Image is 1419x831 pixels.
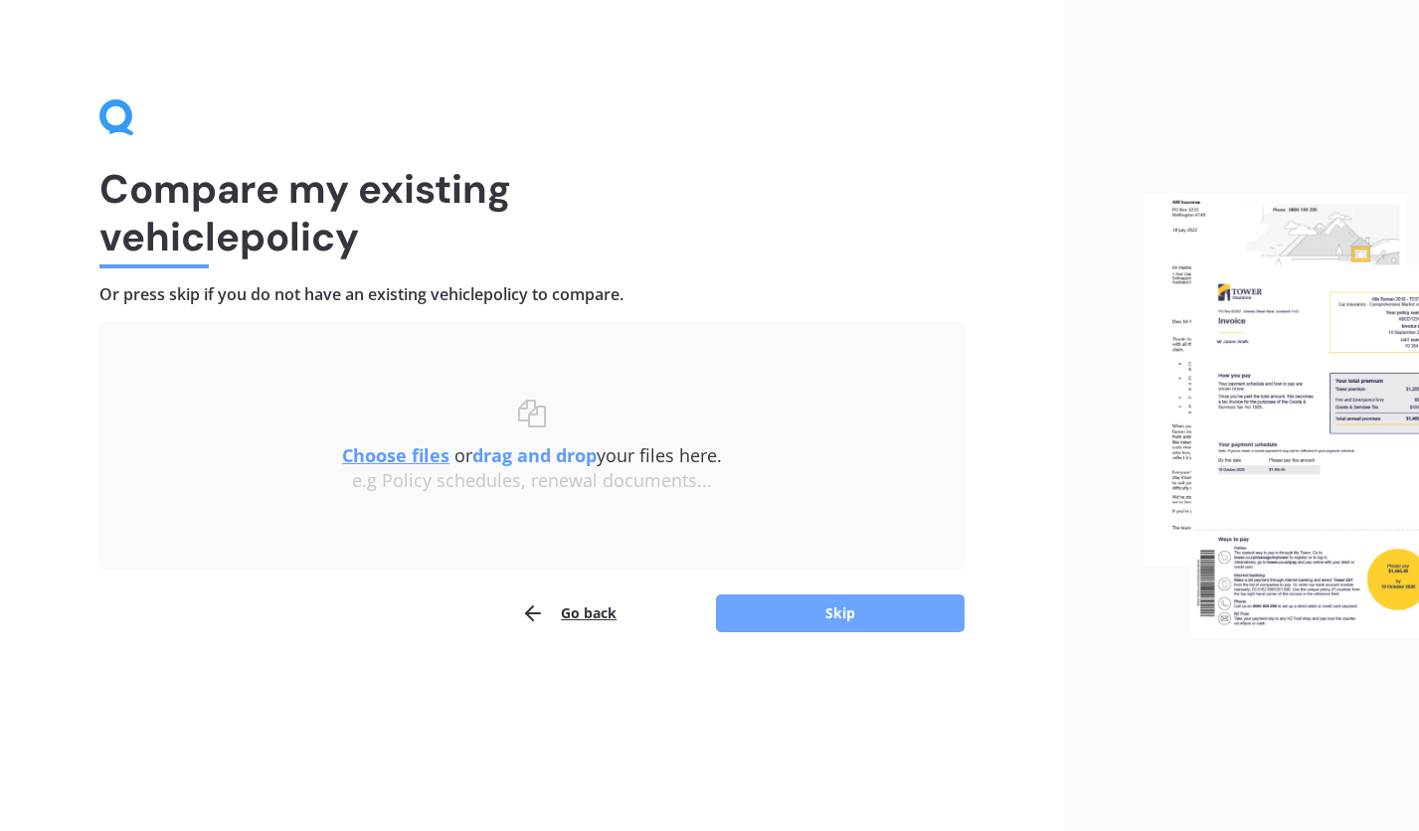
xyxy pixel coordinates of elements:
img: files.webp [1144,194,1419,638]
div: e.g Policy schedules, renewal documents... [139,470,925,492]
h4: Or press skip if you do not have an existing vehicle policy to compare. [99,284,965,305]
h1: Compare my existing vehicle policy [99,165,965,260]
button: Go back [521,593,617,633]
button: Skip [716,594,965,632]
span: or your files here. [342,443,722,467]
b: drag and drop [472,443,597,467]
u: Choose files [342,443,449,467]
